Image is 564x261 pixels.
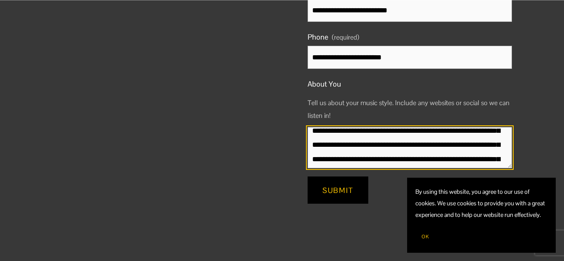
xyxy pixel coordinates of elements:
p: By using this website, you agree to our use of cookies. We use cookies to provide you with a grea... [415,186,547,221]
span: OK [422,233,429,240]
button: SubmitSubmit [308,176,368,204]
span: (required) [332,34,359,41]
button: OK [415,229,435,245]
span: Submit [322,186,353,195]
p: Tell us about your music style. Include any websites or social so we can listen in! [308,93,512,126]
span: About You [308,77,341,91]
span: Phone [308,30,328,44]
section: Cookie banner [407,178,556,253]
